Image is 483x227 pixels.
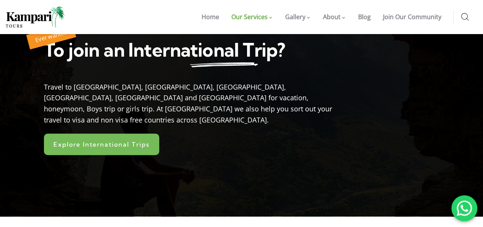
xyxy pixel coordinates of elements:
span: Join Our Community [383,13,441,21]
div: 'Chat [451,195,477,221]
div: Travel to [GEOGRAPHIC_DATA], [GEOGRAPHIC_DATA], [GEOGRAPHIC_DATA], [GEOGRAPHIC_DATA], [GEOGRAPHIC... [44,78,349,126]
span: Gallery [285,13,305,21]
img: Home [6,7,65,28]
span: Our Services [231,13,268,21]
span: Home [202,13,219,21]
span: About [323,13,341,21]
span: To join an International Trip? [44,38,285,61]
span: Ever wanted [34,28,68,44]
span: Explore International Trips [53,141,150,147]
a: Explore International Trips [44,134,159,155]
span: Blog [358,13,371,21]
